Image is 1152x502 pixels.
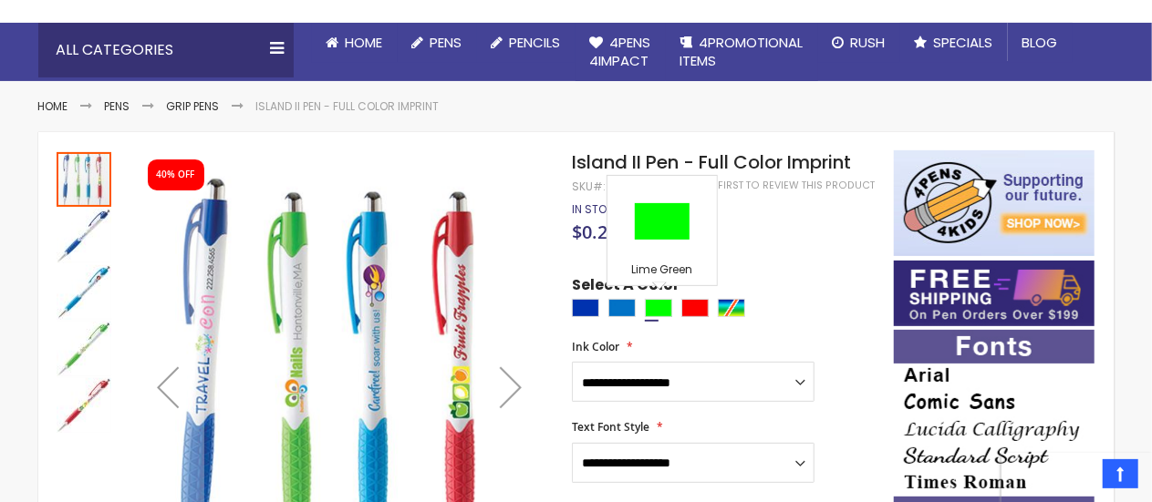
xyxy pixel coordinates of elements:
[572,419,649,435] span: Text Font Style
[256,99,440,114] li: Island II Pen - Full Color Imprint
[934,33,993,52] span: Specials
[572,220,618,244] span: $0.29
[312,23,398,63] a: Home
[57,265,111,320] img: Island II Pen - Full Color Imprint
[572,202,622,217] div: Availability
[612,262,712,281] div: Lime Green
[57,209,111,263] img: Island II Pen - Full Color Imprint
[57,150,113,207] div: Island II Pen - Full Color Imprint
[572,149,851,175] span: Island II Pen - Full Color Imprint
[894,150,1095,256] img: 4pens 4 kids
[572,275,680,300] span: Select A Color
[900,23,1008,63] a: Specials
[666,23,818,82] a: 4PROMOTIONALITEMS
[57,207,113,263] div: Island II Pen - Full Color Imprint
[431,33,462,52] span: Pens
[57,378,111,433] img: Island II Pen - Full Color Imprint
[57,263,113,320] div: Island II Pen - Full Color Imprint
[894,261,1095,326] img: Free shipping on orders over $199
[157,169,195,181] div: 40% OFF
[572,179,606,194] strong: SKU
[851,33,886,52] span: Rush
[572,339,619,354] span: Ink Color
[398,23,477,63] a: Pens
[683,179,875,192] a: Be the first to review this product
[346,33,383,52] span: Home
[590,33,651,70] span: 4Pens 4impact
[477,23,576,63] a: Pencils
[1022,33,1058,52] span: Blog
[105,98,130,114] a: Pens
[57,322,111,376] img: Island II Pen - Full Color Imprint
[38,98,68,114] a: Home
[57,376,111,433] div: Island II Pen - Full Color Imprint
[608,299,636,317] div: Blue Light
[572,299,599,317] div: Blue
[818,23,900,63] a: Rush
[57,320,113,376] div: Island II Pen - Full Color Imprint
[510,33,561,52] span: Pencils
[1002,453,1152,502] iframe: Google Customer Reviews
[681,299,709,317] div: Red
[572,201,622,217] span: In stock
[645,299,672,317] div: Lime Green
[576,23,666,82] a: 4Pens4impact
[680,33,804,70] span: 4PROMOTIONAL ITEMS
[38,23,294,77] div: All Categories
[1008,23,1073,63] a: Blog
[167,98,220,114] a: Grip Pens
